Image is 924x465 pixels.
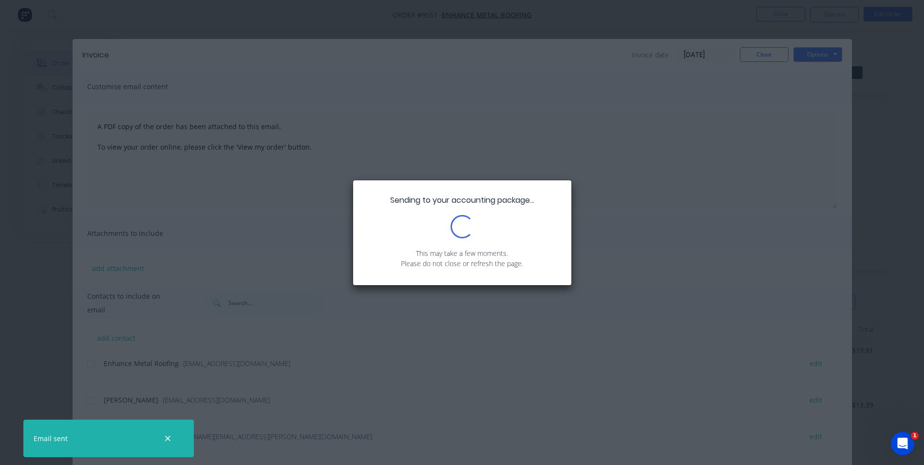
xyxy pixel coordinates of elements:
[911,432,919,440] span: 1
[368,248,557,258] p: This may take a few moments.
[368,258,557,269] p: Please do not close or refresh the page.
[34,433,68,444] div: Email sent
[390,194,534,206] span: Sending to your accounting package...
[891,432,914,455] iframe: Intercom live chat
